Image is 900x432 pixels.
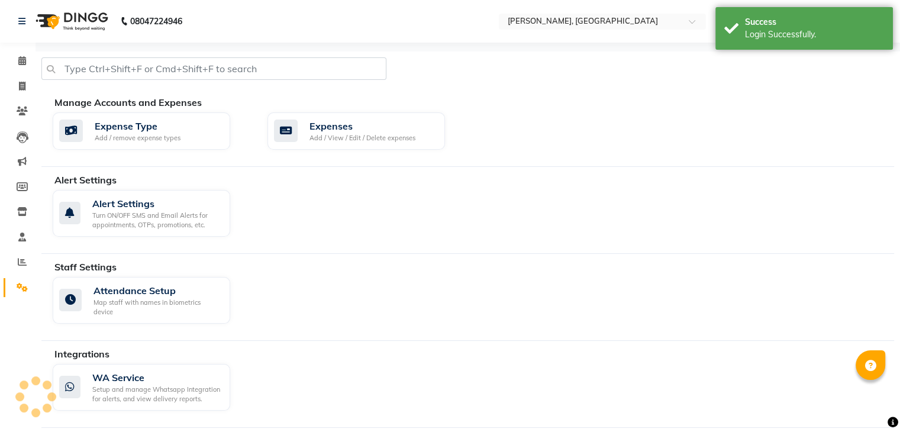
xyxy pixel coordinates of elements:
a: Expense TypeAdd / remove expense types [53,112,250,150]
div: Attendance Setup [93,283,221,298]
b: 08047224946 [130,5,182,38]
div: Add / View / Edit / Delete expenses [309,133,415,143]
div: Turn ON/OFF SMS and Email Alerts for appointments, OTPs, promotions, etc. [92,211,221,230]
div: Expenses [309,119,415,133]
div: Login Successfully. [745,28,884,41]
div: Expense Type [95,119,180,133]
input: Type Ctrl+Shift+F or Cmd+Shift+F to search [41,57,386,80]
div: WA Service [92,370,221,385]
a: WA ServiceSetup and manage Whatsapp Integration for alerts, and view delivery reports. [53,364,250,411]
div: Add / remove expense types [95,133,180,143]
div: Alert Settings [92,196,221,211]
a: Alert SettingsTurn ON/OFF SMS and Email Alerts for appointments, OTPs, promotions, etc. [53,190,250,237]
div: Success [745,16,884,28]
img: logo [30,5,111,38]
div: Setup and manage Whatsapp Integration for alerts, and view delivery reports. [92,385,221,404]
div: Map staff with names in biometrics device [93,298,221,317]
a: ExpensesAdd / View / Edit / Delete expenses [267,112,464,150]
a: Attendance SetupMap staff with names in biometrics device [53,277,250,324]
